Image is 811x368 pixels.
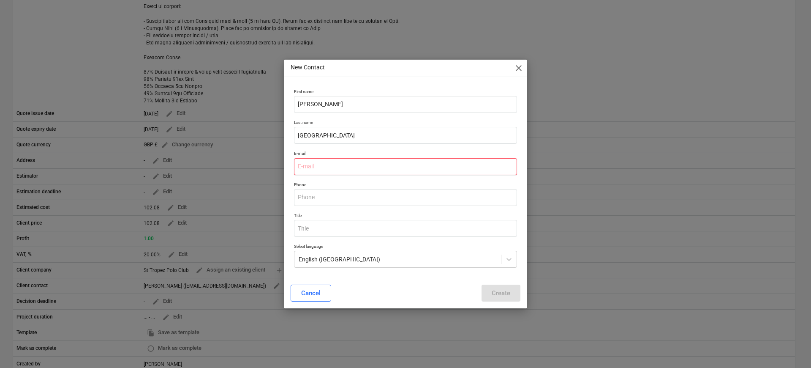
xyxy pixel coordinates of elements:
[514,63,524,73] span: close
[294,158,517,175] input: E-mail
[294,213,517,220] p: Title
[294,244,517,251] p: Select language
[294,120,517,127] p: Last name
[769,327,811,368] iframe: Chat Widget
[291,63,325,72] p: New Contact
[294,189,517,206] input: Phone
[294,151,517,158] p: E-mail
[294,220,517,237] input: Title
[294,127,517,144] input: Last name
[301,288,321,299] div: Cancel
[294,96,517,113] input: First name
[291,285,331,302] button: Cancel
[294,89,517,96] p: First name
[294,182,517,189] p: Phone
